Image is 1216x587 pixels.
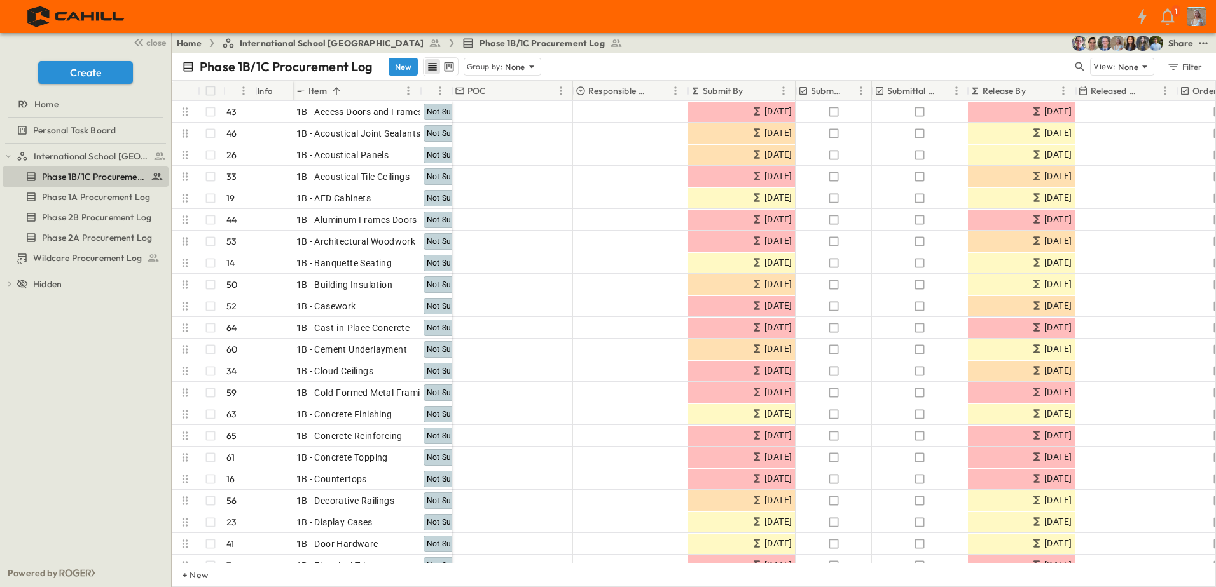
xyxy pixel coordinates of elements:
p: 63 [226,408,237,421]
span: [DATE] [764,385,792,400]
p: Responsible Contractor [588,84,651,97]
span: Not Submitted [427,453,480,462]
span: 1B - Aluminum Frames Doors [296,213,417,226]
span: [DATE] [764,147,792,162]
span: [DATE] [1044,450,1072,464]
img: Naveed Rajaee (nrajaee@cahill-sf.com) [1148,36,1163,51]
button: kanban view [441,59,457,74]
p: 26 [226,149,237,161]
img: 4f72bfc4efa7236828875bac24094a5ddb05241e32d018417354e964050affa1.png [15,3,138,30]
p: Group by: [467,60,503,73]
span: Not Submitted [427,107,480,116]
button: Sort [654,84,668,98]
span: Personal Task Board [33,124,116,137]
div: Phase 1A Procurement Logtest [3,187,169,207]
span: Not Submitted [427,518,480,527]
p: Submitted? [811,84,841,97]
button: Menu [1157,83,1173,98]
a: Phase 2B Procurement Log [3,208,166,226]
p: 14 [226,257,235,269]
button: Menu [401,83,416,98]
p: 44 [226,213,237,226]
span: close [146,36,166,49]
span: Not Submitted [427,539,480,548]
p: 46 [226,127,237,140]
p: Released Date [1091,84,1141,97]
span: [DATE] [764,363,792,378]
button: Menu [776,83,791,98]
span: [DATE] [764,342,792,356]
span: [DATE] [1044,558,1072,572]
span: 1B - Concrete Reinforcing [296,429,403,442]
span: [DATE] [1044,169,1072,184]
span: 1B - Door Hardware [296,537,378,550]
a: Personal Task Board [3,121,166,139]
span: [DATE] [1044,191,1072,205]
span: Phase 1A Procurement Log [42,191,150,203]
span: Not Submitted [427,475,480,483]
p: 19 [226,192,235,205]
button: test [1196,36,1211,51]
button: close [128,33,169,51]
span: Not Submitted [427,172,480,181]
p: View: [1093,60,1116,74]
button: New [389,58,418,76]
span: Not Submitted [427,496,480,505]
button: Sort [843,84,857,98]
span: 1B - Cast-in-Place Concrete [296,321,410,334]
p: 50 [226,278,237,291]
span: [DATE] [1044,428,1072,443]
span: [DATE] [764,407,792,421]
p: 43 [226,105,237,118]
p: 60 [226,343,237,356]
p: 61 [226,451,235,464]
span: Not Submitted [427,561,480,570]
button: Sort [329,84,343,98]
p: Submit By [703,84,743,97]
p: POC [467,84,487,97]
p: Item [308,84,327,97]
div: # [223,81,255,101]
span: [DATE] [1044,515,1072,529]
span: 1B - Acoustical Tile Ceilings [296,170,410,183]
span: [DATE] [1044,407,1072,421]
div: Wildcare Procurement Logtest [3,248,169,268]
span: [DATE] [1044,385,1072,400]
button: Sort [1143,84,1157,98]
span: 1B - AED Cabinets [296,192,371,205]
span: Phase 2A Procurement Log [42,231,152,244]
a: Phase 1B/1C Procurement Log [462,37,623,50]
span: Not Submitted [427,129,480,138]
span: 1B - Architectural Woodwork [296,235,416,248]
span: 1B - Access Doors and Frames [296,105,423,118]
span: Not Submitted [427,194,480,203]
span: 1B - Cement Underlayment [296,343,408,356]
span: Not Submitted [427,280,480,289]
button: Menu [949,83,964,98]
span: 1B - Countertops [296,473,367,485]
button: Menu [553,83,569,98]
span: [DATE] [1044,342,1072,356]
button: Sort [939,84,953,98]
img: Sam Palley (spalley@cahill-sf.com) [1072,36,1087,51]
span: [DATE] [764,234,792,248]
span: [DATE] [1044,104,1072,119]
p: 7 [226,559,231,572]
p: 34 [226,365,237,377]
span: [DATE] [1044,212,1072,227]
span: 1B - Acoustical Joint Sealants [296,127,421,140]
div: Info [258,73,273,109]
p: 56 [226,494,237,507]
span: 1B - Building Insulation [296,278,393,291]
p: Release By [983,84,1026,97]
div: Filter [1166,60,1203,74]
span: [DATE] [1044,493,1072,508]
span: Phase 1B/1C Procurement Log [42,170,146,183]
span: [DATE] [764,536,792,551]
span: [DATE] [1044,277,1072,292]
button: Menu [432,83,448,98]
p: 52 [226,300,237,313]
p: 53 [226,235,237,248]
span: Not Submitted [427,302,480,311]
span: International School [GEOGRAPHIC_DATA] [240,37,424,50]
